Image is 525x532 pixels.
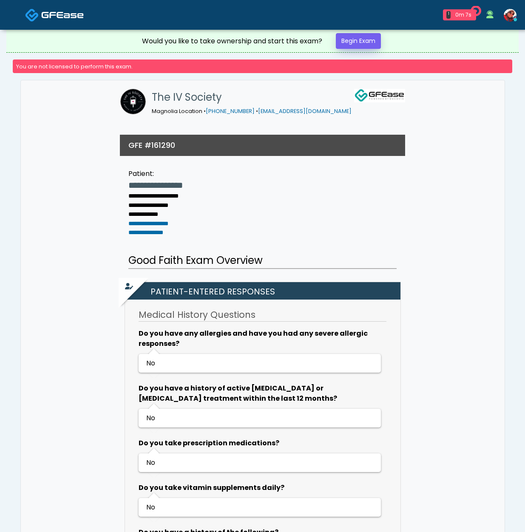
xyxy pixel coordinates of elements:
[354,89,405,102] img: GFEase Logo
[152,108,352,115] small: Magnolia Location
[206,108,255,115] a: [PHONE_NUMBER]
[129,282,400,300] h2: Patient-entered Responses
[139,383,337,403] b: Do you have a history of active [MEDICAL_DATA] or [MEDICAL_DATA] treatment within the last 12 mon...
[16,63,133,70] small: You are not licensed to perform this exam.
[256,108,258,115] span: •
[139,438,279,448] b: Do you take prescription medications?
[7,3,32,29] button: Open LiveChat chat widget
[128,169,208,179] div: Patient:
[41,11,84,19] img: Docovia
[152,89,352,106] h1: The IV Society
[504,9,516,22] img: Jameson Stafford
[454,11,473,19] div: 0m 7s
[128,253,397,269] h2: Good Faith Exam Overview
[146,458,155,467] span: No
[120,89,146,114] img: The IV Society
[128,140,175,150] h3: GFE #161290
[25,1,84,28] a: Docovia
[139,328,368,348] b: Do you have any allergies and have you had any severe allergic responses?
[146,358,155,368] span: No
[139,483,284,492] b: Do you take vitamin supplements daily?
[336,33,381,49] a: Begin Exam
[446,11,451,19] div: 1
[146,502,155,512] span: No
[204,108,206,115] span: •
[438,6,481,24] a: 1 0m 7s
[25,8,39,22] img: Docovia
[142,36,322,46] div: Would you like to take ownership and start this exam?
[139,308,386,322] h3: Medical History Questions
[146,413,155,423] span: No
[258,108,352,115] a: [EMAIL_ADDRESS][DOMAIN_NAME]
